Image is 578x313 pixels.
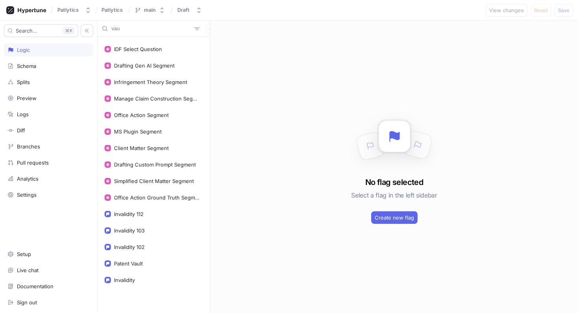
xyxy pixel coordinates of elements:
[489,8,524,13] span: View changes
[17,176,39,182] div: Analytics
[131,4,168,16] button: main
[114,211,144,217] div: Invalidity 112
[4,24,78,37] button: Search...K
[17,95,37,101] div: Preview
[17,192,37,198] div: Settings
[17,143,40,150] div: Branches
[17,63,36,69] div: Schema
[114,95,200,102] div: Manage Claim Construction Segment
[114,62,175,69] div: Drafting Gen AI Segment
[63,27,75,35] div: K
[177,7,190,13] div: Draft
[114,178,194,184] div: Simplified Client Matter Segment
[17,127,25,134] div: Diff
[17,79,30,85] div: Splits
[101,7,123,13] span: Patlytics
[114,161,196,168] div: Drafting Custom Prompt Segment
[114,260,143,267] div: Patent Vault
[114,112,169,118] div: Office Action Segment
[54,4,94,16] button: Patlytics
[534,8,548,13] span: Reset
[114,277,135,283] div: Invalidity
[375,215,414,220] span: Create new flag
[16,28,37,33] span: Search...
[17,111,29,117] div: Logs
[114,128,162,135] div: MS Plugin Segment
[114,194,200,201] div: Office Action Ground Truth Segment
[486,4,527,16] button: View changes
[17,283,53,289] div: Documentation
[114,79,187,85] div: Infringement Theory Segment
[17,299,37,306] div: Sign out
[57,7,79,13] div: Patlytics
[17,267,39,273] div: Live chat
[114,227,145,234] div: Invalidity 103
[144,7,156,13] div: main
[17,251,31,257] div: Setup
[114,145,169,151] div: Client Matter Segment
[351,188,437,202] h5: Select a flag in the left sidebar
[554,4,573,16] button: Save
[111,25,191,33] input: Search...
[114,46,162,52] div: IDF Select Question
[17,47,30,53] div: Logic
[174,4,205,16] button: Draft
[4,280,93,293] a: Documentation
[17,159,49,166] div: Pull requests
[114,244,145,250] div: Invalidity 102
[530,4,551,16] button: Reset
[558,8,570,13] span: Save
[365,176,423,188] h3: No flag selected
[371,211,418,224] button: Create new flag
